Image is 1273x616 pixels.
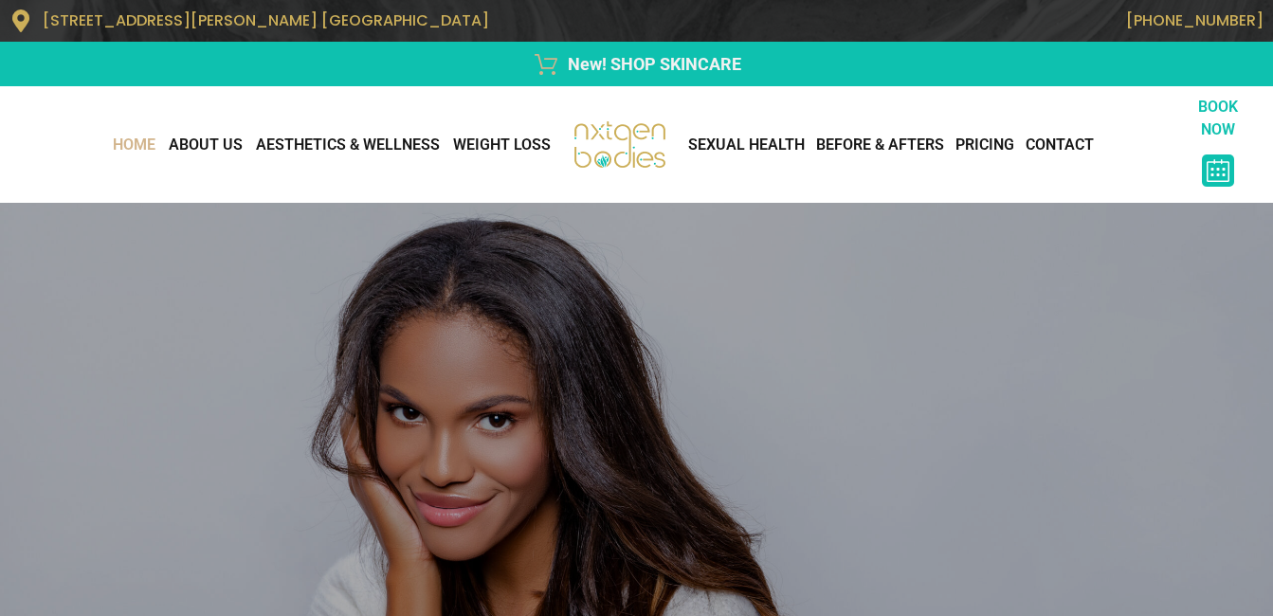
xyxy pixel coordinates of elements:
[810,126,950,164] a: Before & Afters
[682,126,1180,164] nav: Menu
[563,51,741,77] span: New! SHOP SKINCARE
[646,11,1264,29] p: [PHONE_NUMBER]
[950,126,1020,164] a: Pricing
[162,126,249,164] a: About Us
[249,126,446,164] a: AESTHETICS & WELLNESS
[682,126,810,164] a: Sexual Health
[9,126,557,164] nav: Menu
[1181,96,1255,141] p: BOOK NOW
[9,51,1264,77] a: New! SHOP SKINCARE
[106,126,162,164] a: Home
[43,9,489,31] span: [STREET_ADDRESS][PERSON_NAME] [GEOGRAPHIC_DATA]
[446,126,557,164] a: WEIGHT LOSS
[1020,126,1100,164] a: CONTACT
